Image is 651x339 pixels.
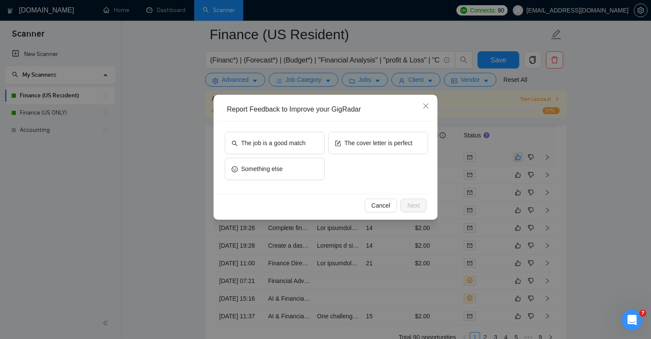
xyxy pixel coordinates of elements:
[622,310,642,330] iframe: Intercom live chat
[232,165,238,172] span: smile
[414,95,437,118] button: Close
[372,201,391,210] span: Cancel
[328,132,428,154] button: formThe cover letter is perfect
[232,140,238,146] span: search
[335,140,341,146] span: form
[225,158,325,180] button: smileSomething else
[365,199,397,212] button: Cancel
[422,103,429,109] span: close
[400,199,427,212] button: Next
[639,310,646,317] span: 7
[241,138,305,148] span: The job is a good match
[344,138,412,148] span: The cover letter is perfect
[241,164,283,174] span: Something else
[225,132,325,154] button: searchThe job is a good match
[227,105,430,114] div: Report Feedback to Improve your GigRadar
